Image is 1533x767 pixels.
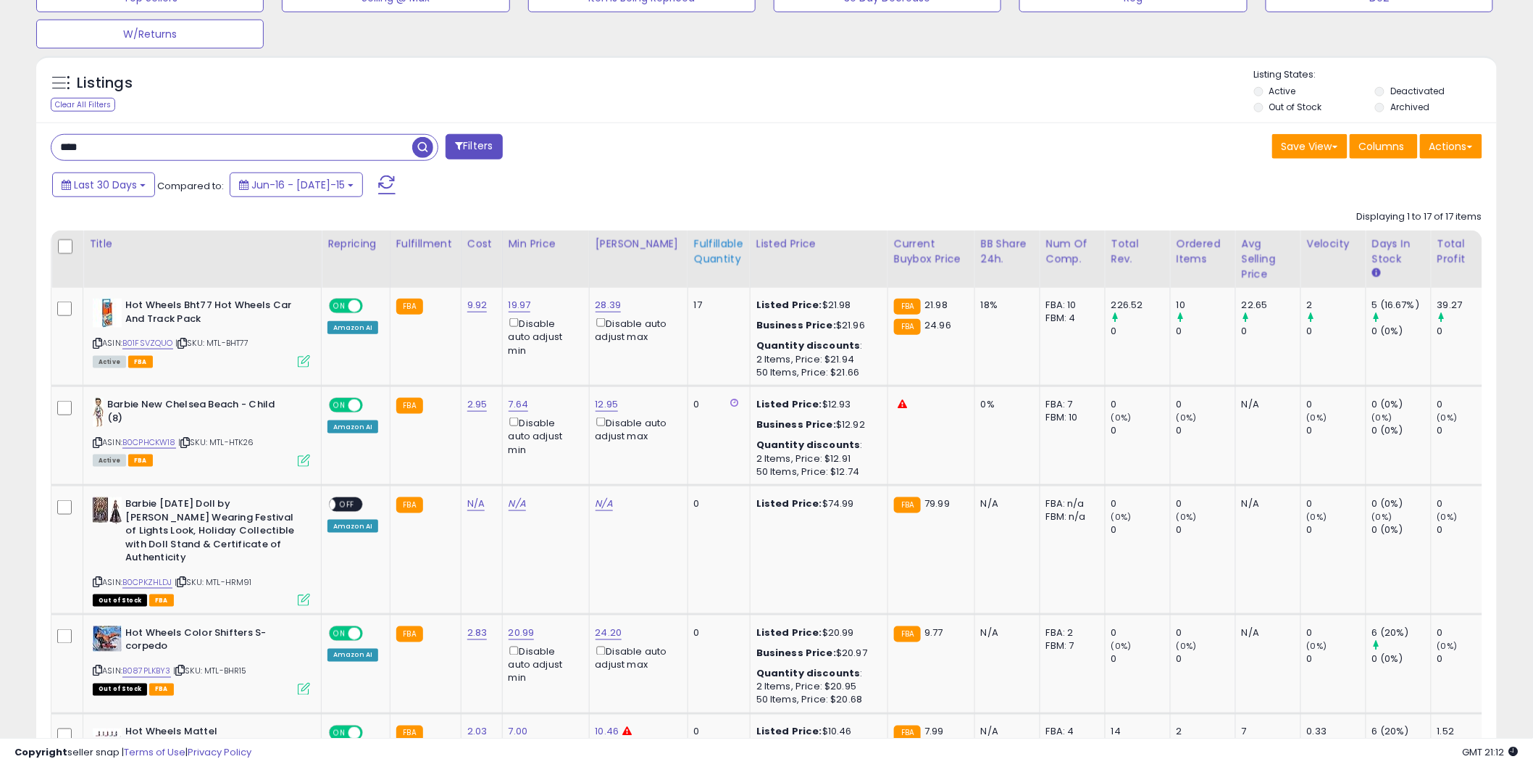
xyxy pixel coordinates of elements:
div: 0 [694,497,739,510]
span: Compared to: [157,179,224,193]
div: 0 [1111,653,1170,666]
div: Cost [467,236,496,252]
a: 9.92 [467,298,488,312]
span: | SKU: MTL-BHR15 [173,666,247,677]
b: Listed Price: [756,497,822,510]
div: 0 (0%) [1372,523,1431,536]
div: 0 [1437,325,1496,338]
b: Business Price: [756,418,836,431]
div: Total Profit [1437,236,1490,267]
a: 19.97 [509,298,531,312]
small: FBA [894,626,921,642]
div: 0 [1111,398,1170,411]
div: 226.52 [1111,299,1170,312]
div: $21.96 [756,319,877,332]
div: N/A [981,626,1029,639]
b: Listed Price: [756,397,822,411]
b: Listed Price: [756,298,822,312]
a: B01FSVZQUO [122,337,173,349]
div: 0 [1177,398,1235,411]
div: $20.99 [756,626,877,639]
div: ASIN: [93,398,310,465]
div: Disable auto adjust max [596,415,677,443]
button: Columns [1350,134,1418,159]
div: 0 [1437,523,1496,536]
div: 0 [1307,424,1366,437]
div: Disable auto adjust min [509,644,578,686]
small: FBA [396,626,423,642]
div: ASIN: [93,497,310,605]
div: Avg Selling Price [1242,236,1295,282]
button: Jun-16 - [DATE]-15 [230,173,363,197]
div: ASIN: [93,299,310,366]
button: W/Returns [36,20,264,49]
div: N/A [1242,398,1290,411]
b: Business Price: [756,647,836,660]
small: (0%) [1437,412,1458,423]
a: B087PLKBY3 [122,666,171,678]
div: FBM: n/a [1046,510,1094,523]
span: All listings currently available for purchase on Amazon [93,455,126,467]
div: Days In Stock [1372,236,1425,267]
span: All listings currently available for purchase on Amazon [93,356,126,368]
small: (0%) [1307,641,1327,652]
a: 7.64 [509,397,529,412]
b: Barbie New Chelsea Beach - Child (8) [107,398,283,428]
b: Quantity discounts [756,438,861,452]
div: Fulfillable Quantity [694,236,744,267]
small: (0%) [1307,511,1327,523]
a: 24.20 [596,626,622,640]
div: seller snap | | [14,746,251,760]
div: Ordered Items [1177,236,1229,267]
div: 0 [1307,523,1366,536]
div: Velocity [1307,236,1360,252]
div: 17 [694,299,739,312]
div: 0 [1437,626,1496,639]
div: 0 (0%) [1372,653,1431,666]
span: 2025-08-15 21:12 GMT [1463,745,1519,759]
img: 41dP+25FPzL._SL40_.jpg [93,299,122,328]
button: Save View [1272,134,1348,159]
div: 0 [694,398,739,411]
a: 2.83 [467,626,488,640]
span: All listings that are currently out of stock and unavailable for purchase on Amazon [93,684,147,696]
small: (0%) [1111,412,1132,423]
a: B0CPKZHLDJ [122,576,172,589]
div: N/A [981,497,1029,510]
div: Listed Price [756,236,882,252]
div: Amazon AI [327,420,378,434]
div: 0 [1177,653,1235,666]
small: (0%) [1111,641,1132,652]
div: [PERSON_NAME] [596,236,682,252]
span: OFF [361,628,384,640]
div: Fulfillment [396,236,455,252]
a: 28.39 [596,298,622,312]
div: $12.92 [756,418,877,431]
div: 0 [1437,398,1496,411]
span: OFF [335,499,359,511]
div: 0 [1437,424,1496,437]
div: N/A [1242,626,1290,639]
a: N/A [467,497,485,511]
div: FBM: 10 [1046,411,1094,424]
b: Barbie [DATE] Doll by [PERSON_NAME] Wearing Festival of Lights Look, Holiday Collectible with Dol... [125,497,301,568]
small: (0%) [1372,412,1392,423]
small: FBA [396,398,423,414]
div: 0 [1111,325,1170,338]
a: N/A [509,497,526,511]
img: 51i4GPX56EL._SL40_.jpg [93,497,122,524]
span: 24.96 [924,318,951,332]
div: Disable auto adjust min [509,315,578,357]
label: Archived [1390,101,1429,113]
div: Total Rev. [1111,236,1164,267]
span: ON [330,300,348,312]
div: 0 [1437,653,1496,666]
div: 10 [1177,299,1235,312]
button: Filters [446,134,502,159]
div: 0 [1307,497,1366,510]
div: 0 [1307,626,1366,639]
b: Quantity discounts [756,339,861,352]
small: (0%) [1177,412,1197,423]
div: 0 [1437,497,1496,510]
small: (0%) [1307,412,1327,423]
